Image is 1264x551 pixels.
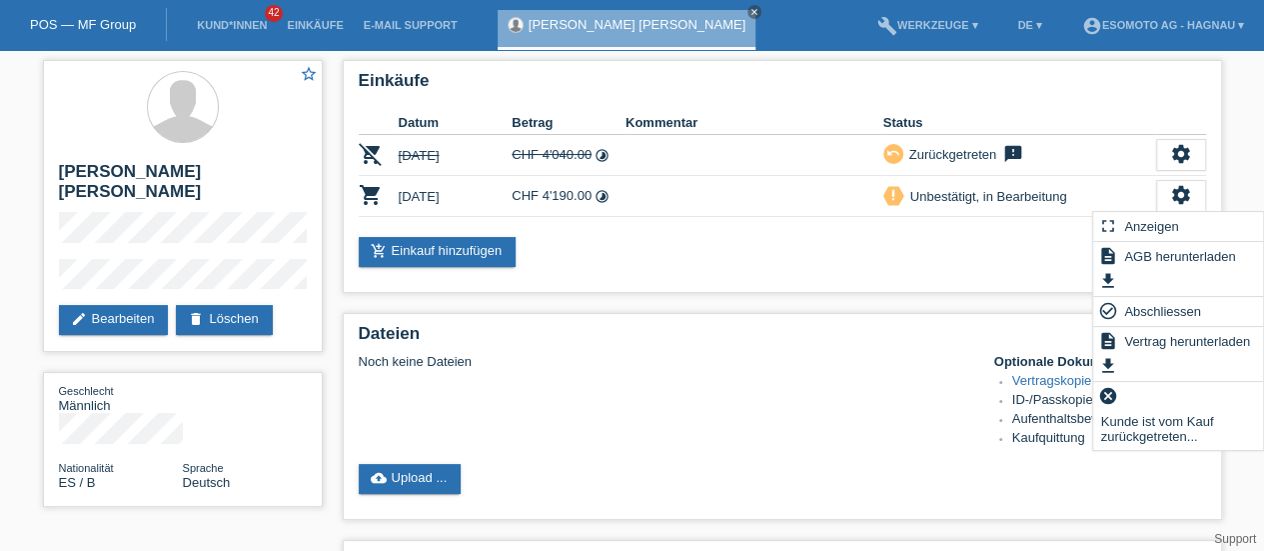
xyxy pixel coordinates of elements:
[1214,532,1256,546] a: Support
[595,148,610,163] i: Fixe Raten (24 Raten)
[1012,411,1206,430] li: Aufenthaltsbewilligung
[1121,244,1238,268] span: AGB herunterladen
[359,324,1206,354] h2: Dateien
[359,71,1206,101] h2: Einkäufe
[626,111,883,135] th: Kommentar
[371,470,387,486] i: cloud_upload
[1012,373,1177,388] a: Vertragskopie (POWERPAY)
[512,176,626,217] td: CHF 4'190.00
[359,183,383,207] i: POSP00028318
[1072,19,1254,31] a: account_circleEsomoto AG - Hagnau ▾
[399,135,513,176] td: [DATE]
[904,186,1067,207] div: Unbestätigt, in Bearbeitung
[183,462,224,474] span: Sprache
[59,305,169,335] a: editBearbeiten
[1098,216,1118,236] i: fullscreen
[359,464,462,494] a: cloud_uploadUpload ...
[59,462,114,474] span: Nationalität
[59,385,114,397] span: Geschlecht
[749,7,759,17] i: close
[994,354,1206,369] h4: Optionale Dokumente
[1170,143,1192,165] i: settings
[300,65,318,86] a: star_border
[903,144,996,165] div: Zurückgetreten
[886,188,900,202] i: priority_high
[883,111,1156,135] th: Status
[399,176,513,217] td: [DATE]
[595,189,610,204] i: Fixe Raten (24 Raten)
[1012,430,1206,449] li: Kaufquittung
[188,311,204,327] i: delete
[371,243,387,259] i: add_shopping_cart
[1098,271,1118,291] i: get_app
[300,65,318,83] i: star_border
[877,16,897,36] i: build
[187,19,277,31] a: Kund*innen
[359,142,383,166] i: POSP00028203
[30,17,136,32] a: POS — MF Group
[747,5,761,19] a: close
[183,475,231,490] span: Deutsch
[1012,392,1206,411] li: ID-/Passkopie
[512,111,626,135] th: Betrag
[867,19,988,31] a: buildWerkzeuge ▾
[71,311,87,327] i: edit
[359,354,969,369] div: Noch keine Dateien
[1082,16,1102,36] i: account_circle
[354,19,468,31] a: E-Mail Support
[277,19,353,31] a: Einkäufe
[1007,19,1051,31] a: DE ▾
[59,383,183,413] div: Männlich
[886,146,900,160] i: undo
[359,237,517,267] a: add_shopping_cartEinkauf hinzufügen
[529,17,745,32] a: [PERSON_NAME] [PERSON_NAME]
[512,135,626,176] td: CHF 4'040.00
[59,475,96,490] span: Spanien / B / 17.07.2017
[399,111,513,135] th: Datum
[59,162,307,212] h2: [PERSON_NAME] [PERSON_NAME]
[1170,184,1192,206] i: settings
[265,5,283,22] span: 42
[1001,144,1025,164] i: feedback
[1098,246,1118,266] i: description
[1121,214,1181,238] span: Anzeigen
[176,305,272,335] a: deleteLöschen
